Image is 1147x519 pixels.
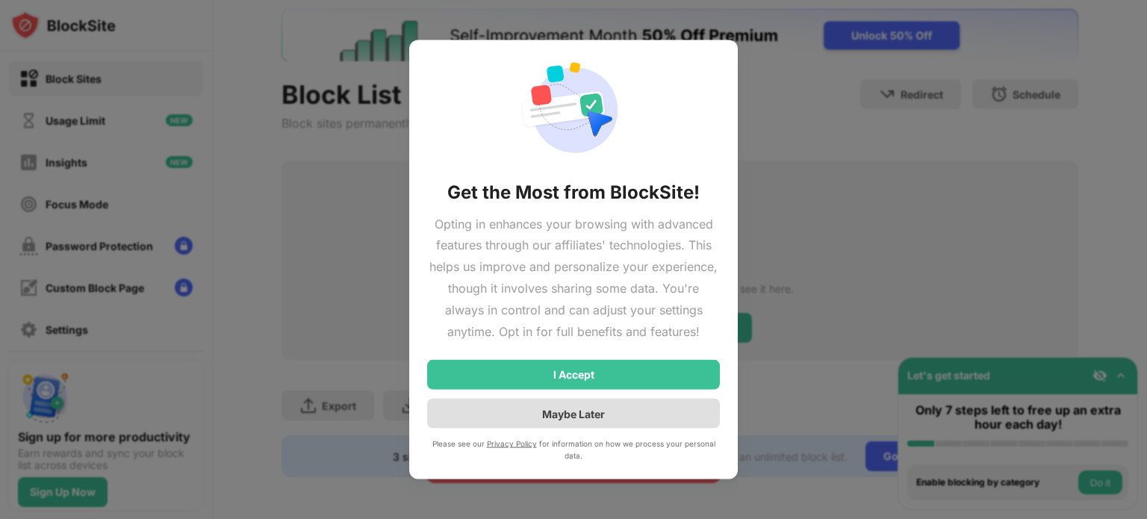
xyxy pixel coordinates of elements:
[427,438,720,461] div: Please see our for information on how we process your personal data.
[520,58,627,162] img: action-permission-required.svg
[427,213,720,342] div: Opting in enhances your browsing with advanced features through our affiliates' technologies. Thi...
[487,439,537,448] a: Privacy Policy
[553,369,594,381] div: I Accept
[542,407,605,420] div: Maybe Later
[447,180,700,204] div: Get the Most from BlockSite!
